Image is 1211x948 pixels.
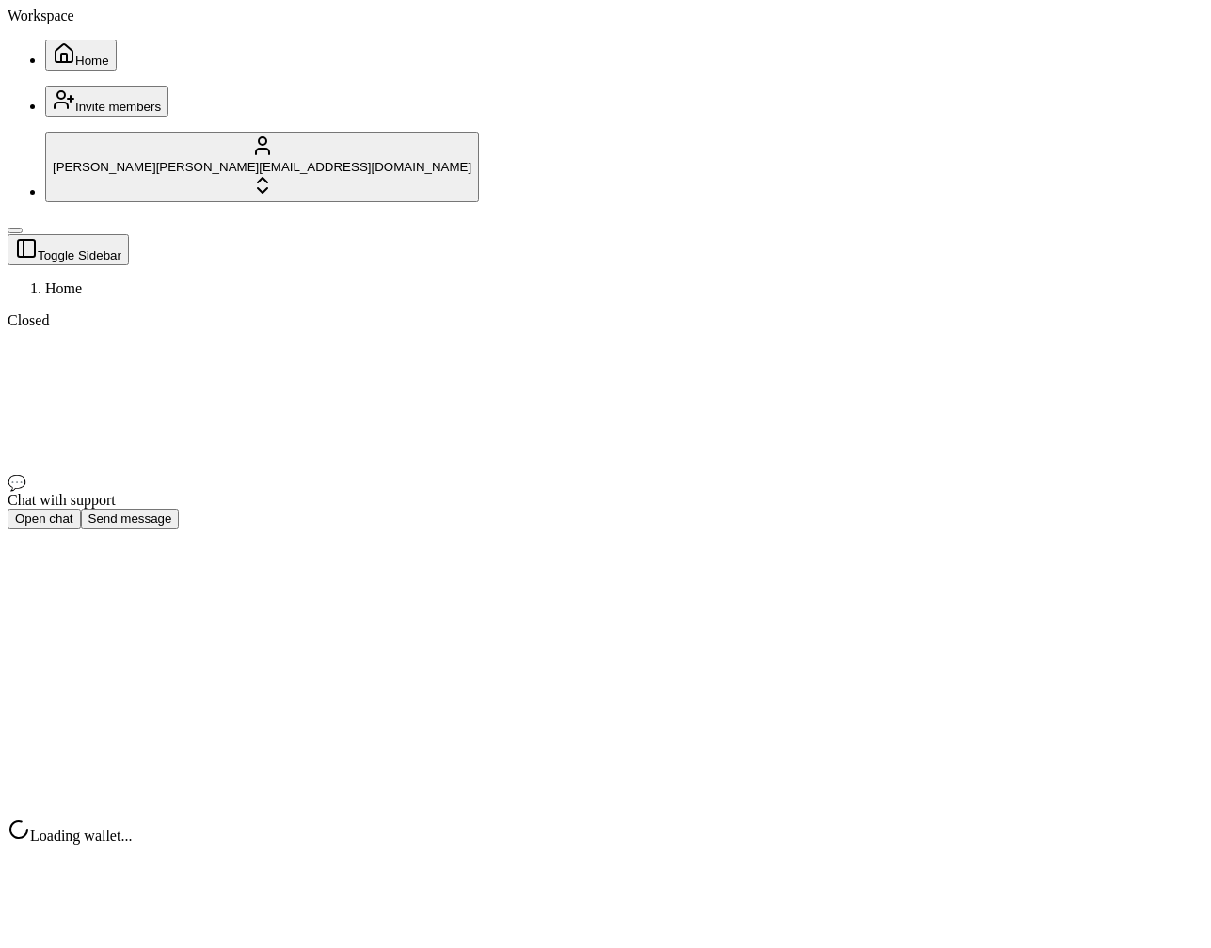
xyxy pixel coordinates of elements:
div: 💬 [8,474,1203,492]
button: Toggle Sidebar [8,228,23,233]
button: Toggle Sidebar [8,234,129,265]
span: [PERSON_NAME] [53,160,156,174]
span: [PERSON_NAME][EMAIL_ADDRESS][DOMAIN_NAME] [156,160,472,174]
a: Home [45,52,117,68]
button: Invite members [45,86,168,117]
span: Toggle Sidebar [38,248,121,262]
button: Home [45,39,117,71]
span: Invite members [75,100,161,114]
div: Workspace [8,8,1203,24]
nav: breadcrumb [8,280,1203,297]
a: Invite members [45,98,168,114]
button: Open chat [8,509,81,529]
span: Home [75,54,109,68]
div: Chat with support [8,492,1203,509]
span: Loading wallet... [30,828,132,844]
button: [PERSON_NAME][PERSON_NAME][EMAIL_ADDRESS][DOMAIN_NAME] [45,132,479,202]
span: Home [45,280,82,296]
button: Send message [81,509,180,529]
span: Closed [8,312,49,328]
